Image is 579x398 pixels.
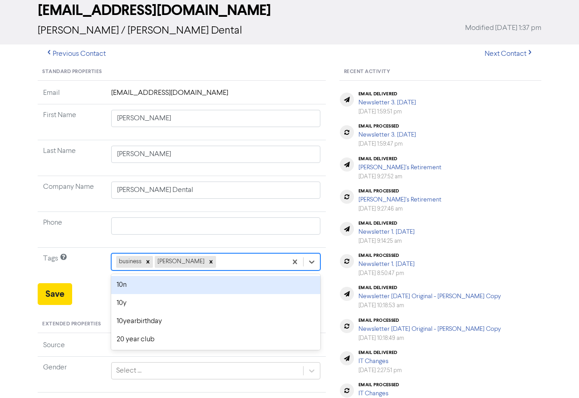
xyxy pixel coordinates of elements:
div: [DATE] 2:27:51 pm [358,366,402,375]
td: Company Name [38,176,106,212]
span: [PERSON_NAME] / [PERSON_NAME] Dental [38,25,242,36]
div: email processed [358,123,416,129]
div: email delivered [358,285,501,290]
div: Extended Properties [38,316,326,333]
div: email delivered [358,91,416,97]
div: [DATE] 10:18:53 am [358,301,501,310]
td: Source [38,340,106,357]
div: Standard Properties [38,64,326,81]
a: Newsletter 1. [DATE] [358,229,415,235]
div: business [116,256,143,268]
td: Last Name [38,140,106,176]
div: [DATE] 1:59:51 pm [358,108,416,116]
td: CONTACT-CSV [106,340,326,357]
div: email processed [358,382,403,388]
div: [DATE] 1:59:47 pm [358,140,416,148]
button: Next Contact [477,44,541,64]
td: First Name [38,104,106,140]
div: [DATE] 8:50:47 pm [358,269,415,278]
div: email delivered [358,221,415,226]
td: Gender [38,356,106,392]
td: Tags [38,248,106,284]
div: [DATE] 9:27:46 am [358,205,442,213]
button: Save [38,283,72,305]
span: Modified [DATE] 1:37 pm [465,23,541,34]
td: Email [38,88,106,104]
iframe: Chat Widget [534,354,579,398]
div: 10n [111,276,320,294]
h2: [EMAIL_ADDRESS][DOMAIN_NAME] [38,2,541,19]
div: Recent Activity [339,64,541,81]
div: 20 year club [111,330,320,349]
div: email delivered [358,350,402,355]
div: 20 year club new [111,349,320,367]
a: Newsletter 1. [DATE] [358,261,415,267]
a: [PERSON_NAME]'s Retirement [358,197,442,203]
a: Newsletter 3. [DATE] [358,99,416,106]
button: Previous Contact [38,44,113,64]
div: [PERSON_NAME] [155,256,206,268]
a: IT Changes [358,358,388,364]
div: 10yearbirthday [111,312,320,330]
td: Phone [38,212,106,248]
div: email processed [358,253,415,258]
a: Newsletter 3. [DATE] [358,132,416,138]
div: [DATE] 9:27:52 am [358,172,442,181]
a: [PERSON_NAME]'s Retirement [358,164,442,171]
div: email processed [358,318,501,323]
div: email delivered [358,156,442,162]
div: email processed [358,188,442,194]
div: Select ... [116,365,142,376]
div: [DATE] 9:14:25 am [358,237,415,246]
div: 10y [111,294,320,312]
td: [EMAIL_ADDRESS][DOMAIN_NAME] [106,88,326,104]
a: IT Changes [358,390,388,397]
a: Newsletter [DATE] Original - [PERSON_NAME] Copy [358,293,501,300]
div: [DATE] 10:18:49 am [358,334,501,343]
a: Newsletter [DATE] Original - [PERSON_NAME] Copy [358,326,501,332]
